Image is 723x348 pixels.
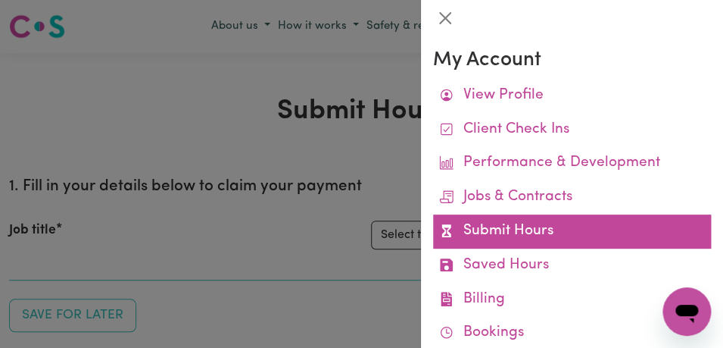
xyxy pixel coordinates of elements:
a: View Profile [433,79,711,113]
button: Close [433,6,457,30]
h3: My Account [433,49,711,73]
a: Client Check Ins [433,113,711,147]
a: Submit Hours [433,215,711,249]
iframe: Button to launch messaging window [662,287,711,336]
a: Performance & Development [433,146,711,180]
a: Billing [433,283,711,317]
a: Saved Hours [433,249,711,283]
a: Jobs & Contracts [433,180,711,215]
